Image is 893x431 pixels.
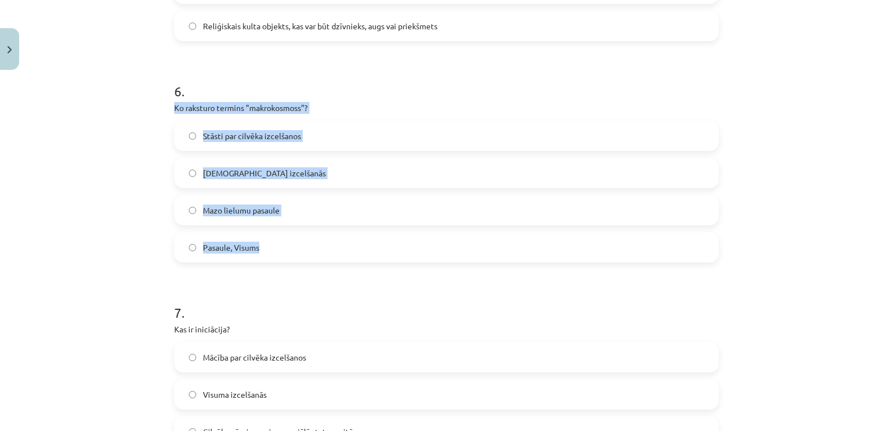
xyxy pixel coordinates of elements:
[203,167,326,179] span: [DEMOGRAPHIC_DATA] izcelšanās
[203,242,259,254] span: Pasaule, Visums
[203,389,267,401] span: Visuma izcelšanās
[203,352,306,363] span: Mācība par cilvēka izcelšanos
[174,323,719,335] p: Kas ir iniciācija?
[189,170,196,177] input: [DEMOGRAPHIC_DATA] izcelšanās
[7,46,12,54] img: icon-close-lesson-0947bae3869378f0d4975bcd49f059093ad1ed9edebbc8119c70593378902aed.svg
[189,354,196,361] input: Mācība par cilvēka izcelšanos
[189,244,196,251] input: Pasaule, Visums
[203,20,437,32] span: Reliģiskais kulta objekts, kas var būt dzīvnieks, augs vai priekšmets
[189,207,196,214] input: Mazo lielumu pasaule
[174,285,719,320] h1: 7 .
[203,130,301,142] span: Stāsti par cilvēka izcelšanos
[189,391,196,398] input: Visuma izcelšanās
[189,23,196,30] input: Reliģiskais kulta objekts, kas var būt dzīvnieks, augs vai priekšmets
[203,205,280,216] span: Mazo lielumu pasaule
[189,132,196,140] input: Stāsti par cilvēka izcelšanos
[174,64,719,99] h1: 6 .
[174,102,719,114] p: Ko raksturo termins "makrokosmoss"?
